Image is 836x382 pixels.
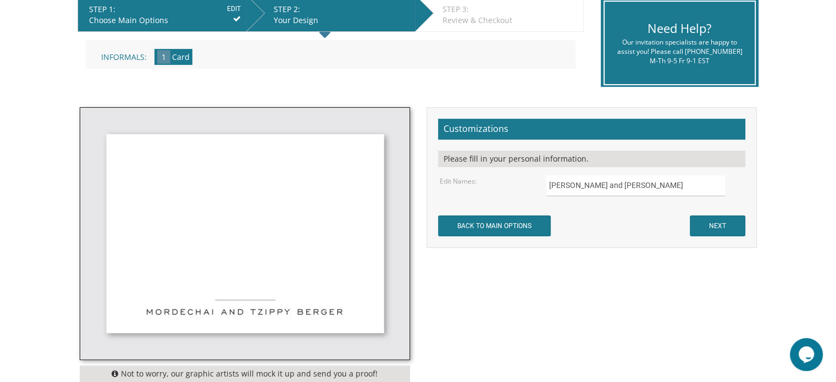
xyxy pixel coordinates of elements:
[442,15,578,26] div: Review & Checkout
[80,108,409,359] img: style-2-single.jpg
[690,215,745,236] input: NEXT
[613,37,746,65] div: Our invitation specialists are happy to assist you! Please call [PHONE_NUMBER] M-Th 9-5 Fr 9-1 EST
[227,4,241,14] input: EDIT
[438,151,745,167] div: Please fill in your personal information.
[438,119,745,140] h2: Customizations
[274,4,409,15] div: STEP 2:
[89,4,241,15] div: STEP 1:
[89,15,241,26] div: Choose Main Options
[442,4,578,15] div: STEP 3:
[274,15,409,26] div: Your Design
[790,338,825,371] iframe: chat widget
[80,366,410,382] div: Not to worry, our graphic artists will mock it up and send you a proof!
[172,52,190,62] span: Card
[101,52,147,62] span: Informals:
[613,20,746,37] div: Need Help?
[438,215,551,236] input: BACK TO MAIN OPTIONS
[440,176,477,186] label: Edit Names:
[157,50,170,64] span: 1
